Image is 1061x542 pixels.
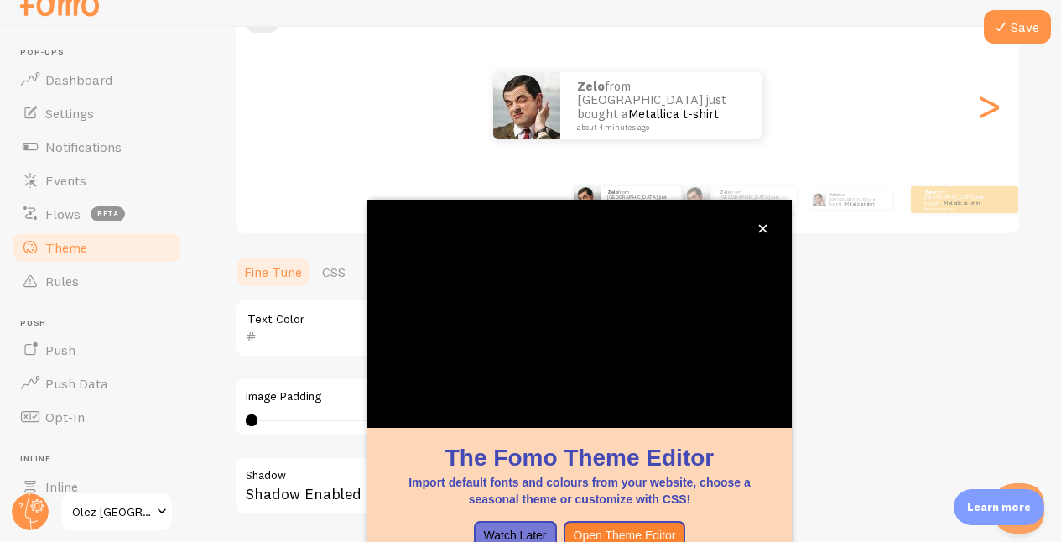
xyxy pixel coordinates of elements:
p: Learn more [967,499,1031,515]
span: Dashboard [45,71,112,88]
span: Push Data [45,375,108,392]
a: Inline [10,470,183,503]
div: Shadow Enabled [234,456,737,518]
strong: Zelo [607,189,618,195]
span: Inline [20,454,183,465]
iframe: Help Scout Beacon - Open [994,483,1044,534]
p: from [GEOGRAPHIC_DATA] just bought a [829,190,885,209]
span: Flows [45,206,81,222]
img: Fomo [493,72,560,139]
p: from [GEOGRAPHIC_DATA] just bought a [924,189,991,210]
a: Olez [GEOGRAPHIC_DATA] [60,492,174,532]
span: Settings [45,105,94,122]
span: Inline [45,478,78,495]
label: Image Padding [246,389,726,404]
span: Push [20,318,183,329]
strong: Zelo [829,192,838,197]
div: Learn more [954,489,1044,525]
a: Notifications [10,130,183,164]
p: from [GEOGRAPHIC_DATA] just bought a [607,189,674,210]
a: CSS [312,255,356,289]
span: Olez [GEOGRAPHIC_DATA] [72,502,152,522]
div: Next slide [979,45,999,166]
a: Dashboard [10,63,183,96]
p: from [GEOGRAPHIC_DATA] just bought a [720,189,790,210]
small: about 4 minutes ago [924,206,990,210]
a: Settings [10,96,183,130]
a: Metallica t-shirt [944,200,980,206]
span: Notifications [45,138,122,155]
a: Opt-In [10,400,183,434]
span: Pop-ups [20,47,183,58]
p: from [GEOGRAPHIC_DATA] just bought a [577,80,745,132]
button: Save [984,10,1051,44]
span: Events [45,172,86,189]
img: Fomo [813,193,826,206]
a: Events [10,164,183,197]
a: Push [10,333,183,367]
span: Theme [45,239,87,256]
button: close, [754,220,772,237]
img: Fomo [683,186,710,213]
a: Push Data [10,367,183,400]
span: beta [91,206,125,221]
span: Opt-In [45,409,85,425]
strong: Zelo [924,189,935,195]
p: Import default fonts and colours from your website, choose a seasonal theme or customize with CSS! [387,474,772,508]
a: Fine Tune [234,255,312,289]
a: Theme [10,231,183,264]
a: Rules [10,264,183,298]
span: Push [45,341,75,358]
a: Flows beta [10,197,183,231]
a: Metallica t-shirt [628,106,719,122]
strong: Zelo [577,78,605,94]
small: about 4 minutes ago [577,123,740,132]
img: Fomo [574,186,601,213]
span: Rules [45,273,79,289]
strong: Zelo [720,189,731,195]
h1: The Fomo Theme Editor [387,441,772,474]
a: Metallica t-shirt [845,201,874,206]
